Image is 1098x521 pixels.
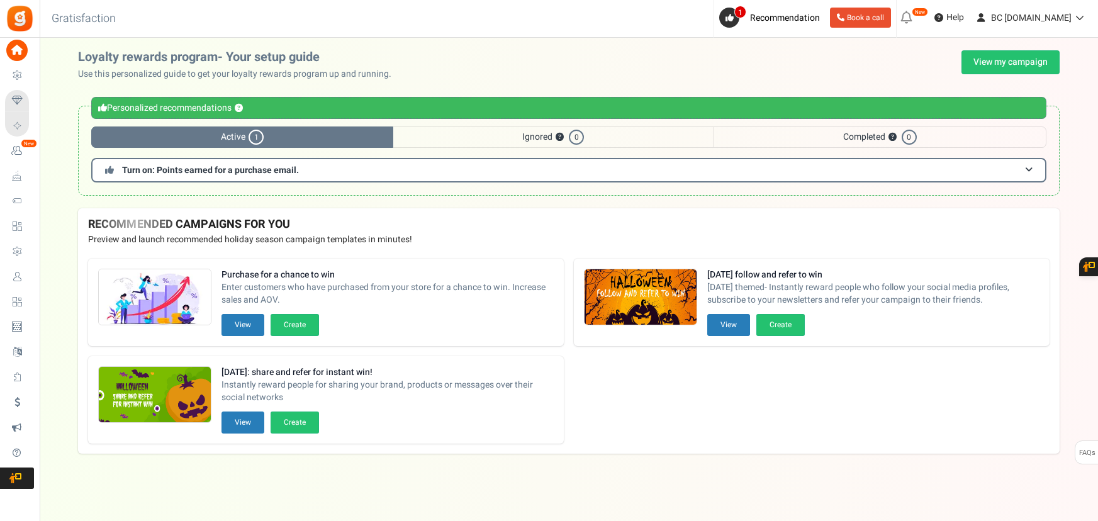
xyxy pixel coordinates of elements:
a: 1 Recommendation [719,8,825,28]
button: Create [271,314,319,336]
strong: [DATE]: share and refer for instant win! [221,366,554,379]
button: Create [271,412,319,434]
span: Completed [714,126,1046,148]
a: Book a call [830,8,891,28]
p: Preview and launch recommended holiday season campaign templates in minutes! [88,233,1050,246]
span: Active [91,126,393,148]
span: 0 [902,130,917,145]
span: Enter customers who have purchased from your store for a chance to win. Increase sales and AOV. [221,281,554,306]
span: 1 [734,6,746,18]
span: Recommendation [750,11,820,25]
img: Recommended Campaigns [99,269,211,326]
strong: [DATE] follow and refer to win [707,269,1039,281]
p: Use this personalized guide to get your loyalty rewards program up and running. [78,68,401,81]
a: New [5,140,34,162]
span: Instantly reward people for sharing your brand, products or messages over their social networks [221,379,554,404]
h3: Gratisfaction [38,6,130,31]
button: ? [556,133,564,142]
div: Personalized recommendations [91,97,1046,119]
h2: Loyalty rewards program- Your setup guide [78,50,401,64]
em: New [21,139,37,148]
a: View my campaign [961,50,1060,74]
strong: Purchase for a chance to win [221,269,554,281]
button: View [707,314,750,336]
span: [DATE] themed- Instantly reward people who follow your social media profiles, subscribe to your n... [707,281,1039,306]
h4: RECOMMENDED CAMPAIGNS FOR YOU [88,218,1050,231]
img: Recommended Campaigns [99,367,211,423]
span: FAQs [1078,441,1095,465]
em: New [912,8,928,16]
button: ? [235,104,243,113]
span: 1 [249,130,264,145]
span: Turn on: Points earned for a purchase email. [122,164,299,177]
button: ? [888,133,897,142]
span: BC [DOMAIN_NAME] [991,11,1072,25]
span: Ignored [393,126,713,148]
button: View [221,412,264,434]
span: 0 [569,130,584,145]
img: Recommended Campaigns [585,269,697,326]
span: Help [943,11,964,24]
img: Gratisfaction [6,4,34,33]
button: View [221,314,264,336]
button: Create [756,314,805,336]
a: Help [929,8,969,28]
